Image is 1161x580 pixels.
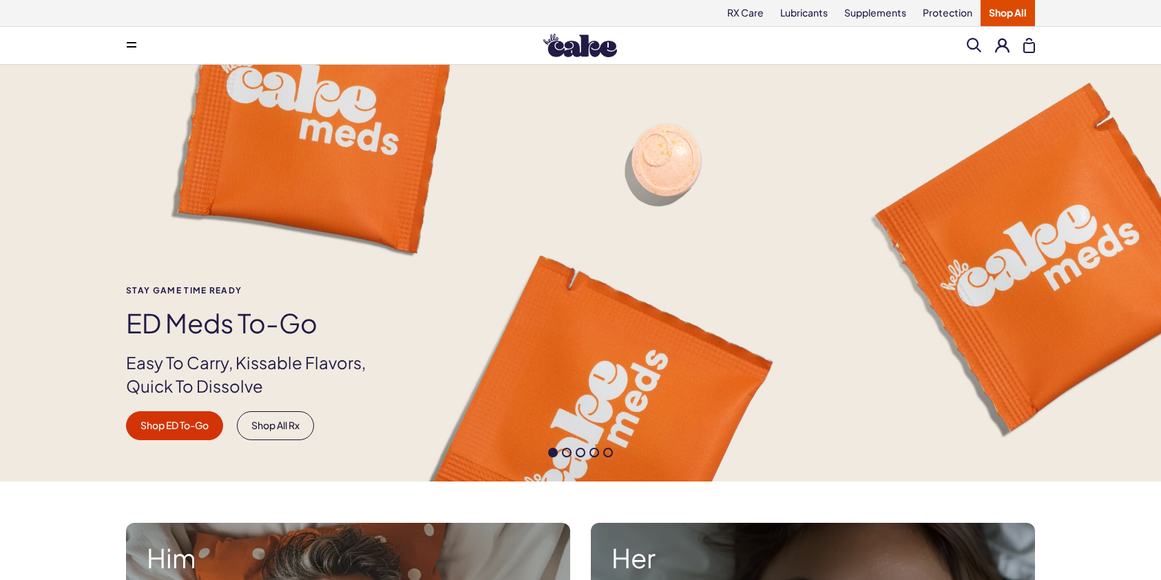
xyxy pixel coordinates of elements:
[237,411,314,440] a: Shop All Rx
[147,543,550,572] strong: Him
[126,309,389,338] h1: ED Meds to-go
[543,34,617,57] img: Hello Cake
[126,411,223,440] a: Shop ED To-Go
[126,286,389,295] span: Stay Game time ready
[126,351,389,397] p: Easy To Carry, Kissable Flavors, Quick To Dissolve
[611,543,1014,572] strong: Her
